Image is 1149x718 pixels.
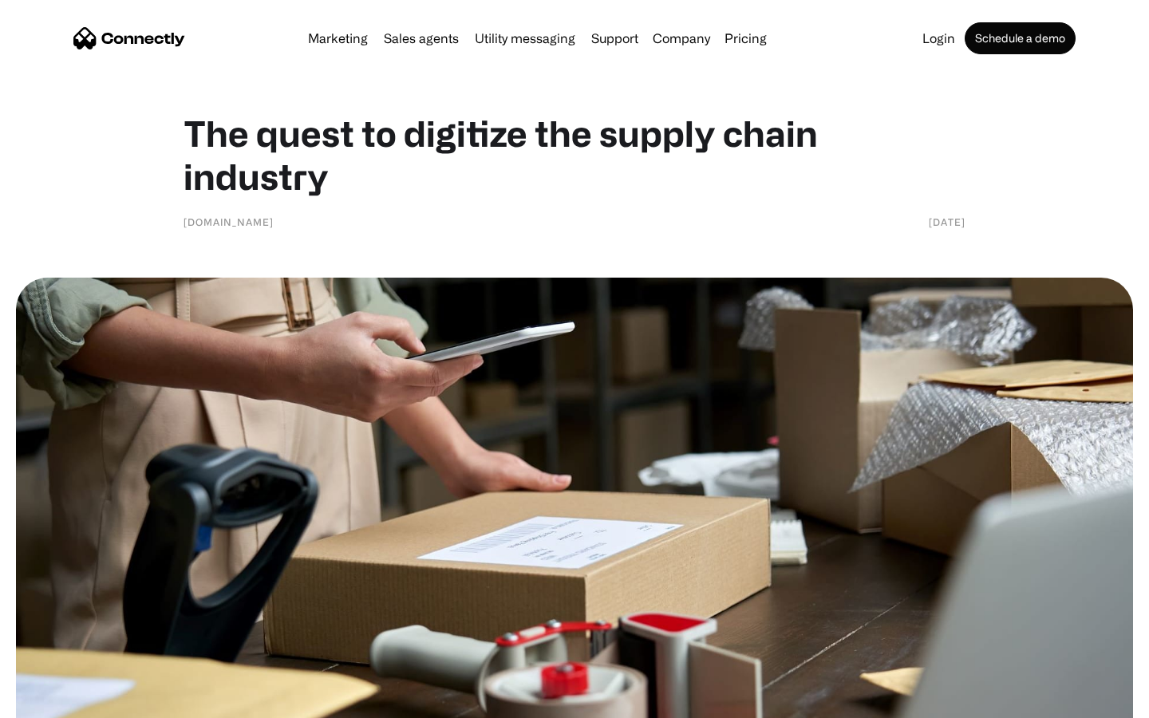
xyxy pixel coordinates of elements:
[377,32,465,45] a: Sales agents
[302,32,374,45] a: Marketing
[16,690,96,712] aside: Language selected: English
[32,690,96,712] ul: Language list
[184,112,965,198] h1: The quest to digitize the supply chain industry
[916,32,961,45] a: Login
[929,214,965,230] div: [DATE]
[184,214,274,230] div: [DOMAIN_NAME]
[585,32,645,45] a: Support
[653,27,710,49] div: Company
[468,32,582,45] a: Utility messaging
[718,32,773,45] a: Pricing
[965,22,1076,54] a: Schedule a demo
